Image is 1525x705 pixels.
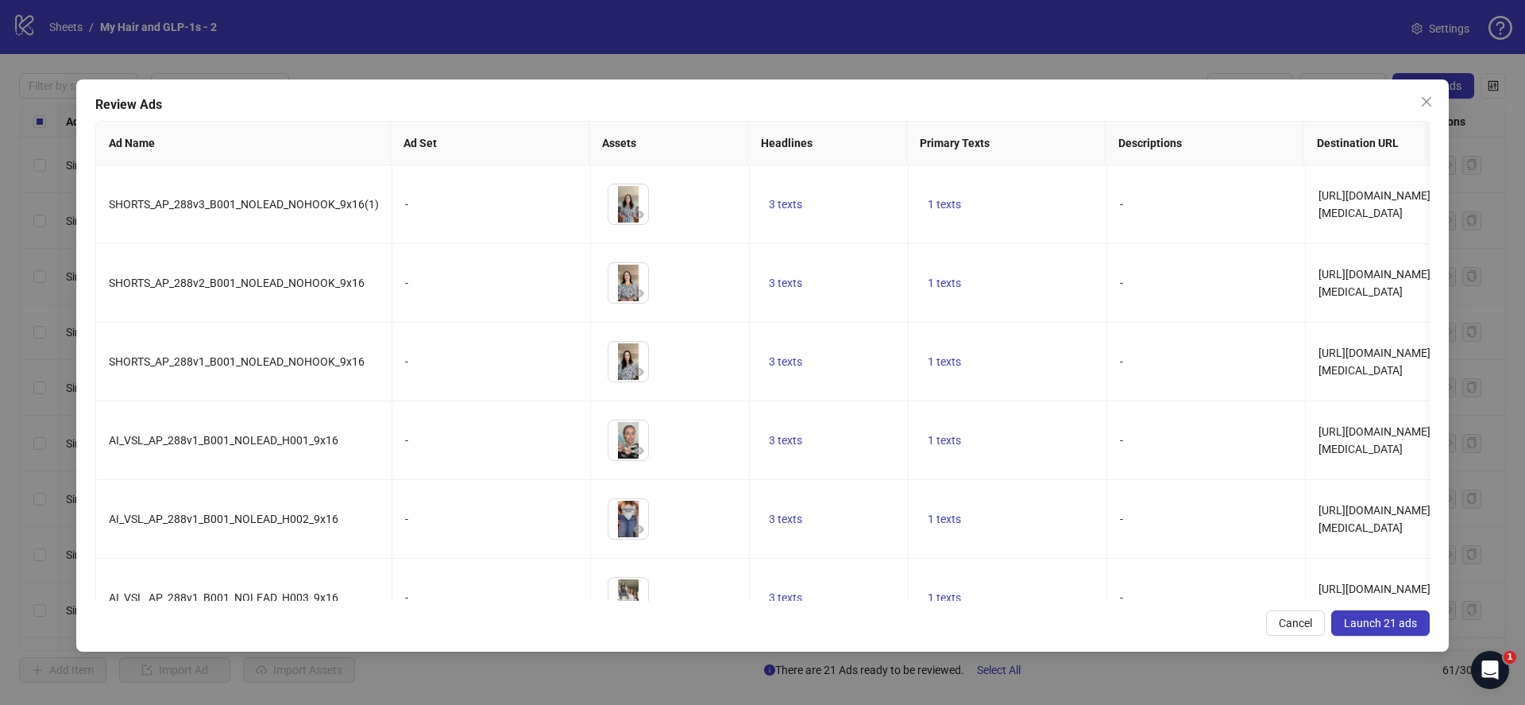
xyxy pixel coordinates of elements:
button: 1 texts [921,588,967,607]
div: - [405,274,577,292]
button: 3 texts [762,588,809,607]
img: Asset 1 [608,578,648,618]
span: SHORTS_AP_288v1_B001_NOLEAD_NOHOOK_9x16 [109,355,365,368]
span: 1 texts [928,198,961,211]
span: [URL][DOMAIN_NAME][MEDICAL_DATA] [1318,425,1430,455]
span: - [1120,434,1123,447]
span: eye [633,209,644,220]
span: [URL][DOMAIN_NAME][MEDICAL_DATA] [1318,347,1430,377]
th: Descriptions [1106,122,1304,165]
th: Ad Set [391,122,589,165]
img: Asset 1 [608,184,648,224]
span: 1 texts [928,513,961,525]
th: Headlines [748,122,907,165]
span: SHORTS_AP_288v3_B001_NOLEAD_NOHOOK_9x16(1) [109,198,379,211]
span: 3 texts [769,198,802,211]
button: 3 texts [762,431,809,450]
span: 1 texts [928,434,961,447]
img: Asset 1 [608,499,648,539]
span: - [1120,355,1123,368]
button: 1 texts [921,195,967,214]
button: 3 texts [762,195,809,214]
span: eye [633,366,644,378]
span: Cancel [1279,617,1312,629]
button: 1 texts [921,273,967,292]
button: Preview [629,441,648,460]
span: [URL][DOMAIN_NAME][MEDICAL_DATA] [1318,583,1430,613]
span: - [1120,513,1123,525]
span: 3 texts [769,355,802,368]
span: Launch 21 ads [1344,617,1417,629]
button: 1 texts [921,509,967,529]
button: 3 texts [762,273,809,292]
button: Launch 21 ads [1331,610,1430,636]
iframe: Intercom live chat [1471,651,1509,689]
span: SHORTS_AP_288v2_B001_NOLEAD_NOHOOK_9x16 [109,277,365,289]
button: 1 texts [921,431,967,450]
span: 3 texts [769,434,802,447]
span: close [1420,95,1433,108]
span: - [1120,277,1123,289]
span: 3 texts [769,513,802,525]
button: Preview [629,284,648,303]
span: 3 texts [769,277,802,289]
div: - [405,196,577,213]
button: Cancel [1266,610,1325,636]
span: eye [633,288,644,299]
span: eye [633,445,644,456]
span: - [1120,591,1123,604]
div: - [405,589,577,606]
span: [URL][DOMAIN_NAME][MEDICAL_DATA] [1318,189,1430,219]
span: 1 texts [928,277,961,289]
button: 3 texts [762,352,809,371]
button: Preview [629,205,648,224]
span: [URL][DOMAIN_NAME][MEDICAL_DATA] [1318,504,1430,534]
div: - [405,353,577,370]
img: Asset 1 [608,263,648,303]
button: Preview [629,362,648,382]
button: 3 texts [762,509,809,529]
span: 1 texts [928,591,961,604]
span: 1 [1504,651,1516,664]
span: AI_VSL_AP_288v1_B001_NOLEAD_H002_9x16 [109,513,338,525]
th: Ad Name [96,122,391,165]
th: Assets [589,122,748,165]
div: - [405,432,577,449]
button: 1 texts [921,352,967,371]
div: - [405,510,577,528]
th: Primary Texts [907,122,1106,165]
span: 1 texts [928,355,961,368]
span: AI_VSL_AP_288v1_B001_NOLEAD_H003_9x16 [109,591,338,604]
button: Close [1414,89,1439,114]
img: Asset 1 [608,420,648,460]
button: Preview [629,520,648,539]
span: AI_VSL_AP_288v1_B001_NOLEAD_H001_9x16 [109,434,338,447]
button: Preview [629,598,648,618]
img: Asset 1 [608,342,648,382]
div: Review Ads [95,95,1430,114]
span: [URL][DOMAIN_NAME][MEDICAL_DATA] [1318,268,1430,298]
span: eye [633,524,644,535]
span: - [1120,198,1123,211]
span: 3 texts [769,591,802,604]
